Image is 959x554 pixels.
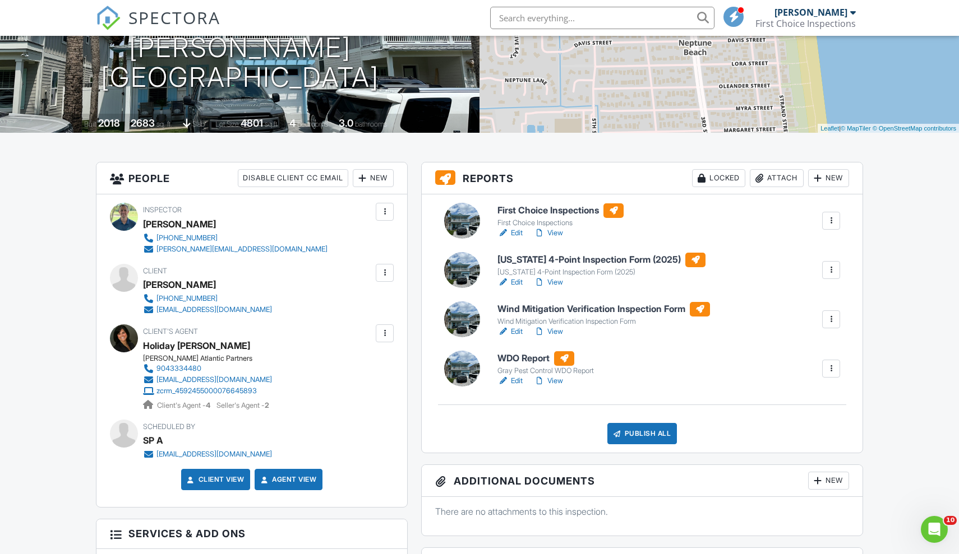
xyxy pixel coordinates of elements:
[497,253,706,267] h6: [US_STATE] 4-Point Inspection Form (2025)
[497,227,523,239] a: Edit
[497,317,710,326] div: Wind Mitigation Verification Inspection Form
[422,162,863,194] h3: Reports
[497,277,523,288] a: Edit
[143,385,272,397] a: zcrm_4592455000076645893
[128,6,220,29] span: SPECTORA
[497,268,706,277] div: [US_STATE] 4-Point Inspection Form (2025)
[534,277,563,288] a: View
[156,450,272,459] div: [EMAIL_ADDRESS][DOMAIN_NAME]
[774,7,847,18] div: [PERSON_NAME]
[156,305,272,314] div: [EMAIL_ADDRESS][DOMAIN_NAME]
[156,364,201,373] div: 9043334480
[497,302,710,327] a: Wind Mitigation Verification Inspection Form Wind Mitigation Verification Inspection Form
[156,375,272,384] div: [EMAIL_ADDRESS][DOMAIN_NAME]
[692,169,745,187] div: Locked
[143,244,328,255] a: [PERSON_NAME][EMAIL_ADDRESS][DOMAIN_NAME]
[143,304,272,315] a: [EMAIL_ADDRESS][DOMAIN_NAME]
[497,203,624,218] h6: First Choice Inspections
[490,7,714,29] input: Search everything...
[435,505,849,518] p: There are no attachments to this inspection.
[143,363,272,374] a: 9043334480
[265,401,269,409] strong: 2
[422,465,863,497] h3: Additional Documents
[497,351,594,366] h6: WDO Report
[185,474,245,485] a: Client View
[820,125,839,132] a: Leaflet
[143,449,272,460] a: [EMAIL_ADDRESS][DOMAIN_NAME]
[534,375,563,387] a: View
[96,519,407,548] h3: Services & Add ons
[143,216,216,232] div: [PERSON_NAME]
[841,125,871,132] a: © MapTiler
[497,302,710,316] h6: Wind Mitigation Verification Inspection Form
[808,169,849,187] div: New
[143,276,216,293] div: [PERSON_NAME]
[143,432,163,449] div: SP A
[143,354,281,363] div: [PERSON_NAME] Atlantic Partners
[497,366,594,375] div: Gray Pest Control WDO Report
[497,218,624,227] div: First Choice Inspections
[808,472,849,490] div: New
[607,423,677,444] div: Publish All
[156,294,218,303] div: [PHONE_NUMBER]
[289,117,296,129] div: 4
[18,3,462,92] h1: [STREET_ADDRESS][PERSON_NAME] [GEOGRAPHIC_DATA]
[265,120,279,128] span: sq.ft.
[143,293,272,304] a: [PHONE_NUMBER]
[96,162,407,194] h3: People
[497,203,624,228] a: First Choice Inspections First Choice Inspections
[497,375,523,387] a: Edit
[156,245,328,254] div: [PERSON_NAME][EMAIL_ADDRESS][DOMAIN_NAME]
[143,232,328,244] a: [PHONE_NUMBER]
[206,401,210,409] strong: 4
[143,206,182,214] span: Inspector
[259,474,316,485] a: Agent View
[497,351,594,376] a: WDO Report Gray Pest Control WDO Report
[353,169,394,187] div: New
[873,125,956,132] a: © OpenStreetMap contributors
[355,120,387,128] span: bathrooms
[497,253,706,277] a: [US_STATE] 4-Point Inspection Form (2025) [US_STATE] 4-Point Inspection Form (2025)
[241,117,263,129] div: 4801
[143,337,250,354] a: Holiday [PERSON_NAME]
[143,374,272,385] a: [EMAIL_ADDRESS][DOMAIN_NAME]
[96,6,121,30] img: The Best Home Inspection Software - Spectora
[156,387,257,395] div: zcrm_4592455000076645893
[192,120,205,128] span: Slab
[157,401,212,409] span: Client's Agent -
[96,15,220,39] a: SPECTORA
[143,267,167,275] span: Client
[339,117,353,129] div: 3.0
[143,327,198,336] span: Client's Agent
[131,117,155,129] div: 2683
[921,516,948,543] iframe: Intercom live chat
[156,120,172,128] span: sq. ft.
[98,117,120,129] div: 2018
[534,227,563,239] a: View
[818,124,959,133] div: |
[755,18,856,29] div: First Choice Inspections
[297,120,328,128] span: bedrooms
[143,422,195,431] span: Scheduled By
[238,169,348,187] div: Disable Client CC Email
[215,120,239,128] span: Lot Size
[944,516,957,525] span: 10
[534,326,563,337] a: View
[216,401,269,409] span: Seller's Agent -
[84,120,96,128] span: Built
[750,169,804,187] div: Attach
[497,326,523,337] a: Edit
[156,234,218,243] div: [PHONE_NUMBER]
